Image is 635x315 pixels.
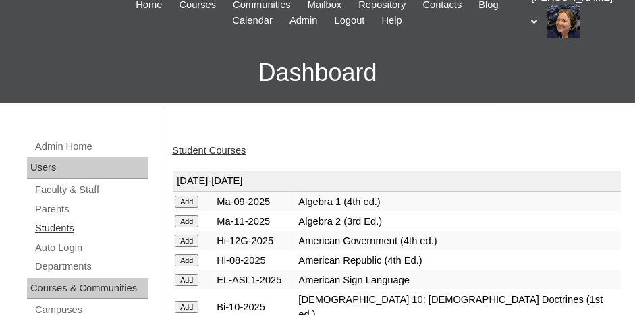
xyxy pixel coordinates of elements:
[175,254,198,266] input: Add
[296,270,621,289] td: American Sign Language
[328,13,372,28] a: Logout
[283,13,325,28] a: Admin
[34,220,148,237] a: Students
[27,278,148,299] div: Courses & Communities
[289,13,318,28] span: Admin
[296,231,621,250] td: American Government (4th ed.)
[175,235,198,247] input: Add
[335,13,365,28] span: Logout
[172,145,246,156] a: Student Courses
[296,251,621,270] td: American Republic (4th Ed.)
[215,212,296,231] td: Ma-11-2025
[175,274,198,286] input: Add
[27,157,148,179] div: Users
[34,138,148,155] a: Admin Home
[296,192,621,211] td: Algebra 1 (4th ed.)
[173,171,621,192] td: [DATE]-[DATE]
[34,239,148,256] a: Auto Login
[215,270,296,289] td: EL-ASL1-2025
[34,181,148,198] a: Faculty & Staff
[225,13,279,28] a: Calendar
[296,212,621,231] td: Algebra 2 (3rd Ed.)
[7,42,628,103] h3: Dashboard
[232,13,272,28] span: Calendar
[375,13,408,28] a: Help
[215,251,296,270] td: Hi-08-2025
[547,5,580,38] img: Evelyn Torres-Lopez
[175,215,198,227] input: Add
[175,196,198,208] input: Add
[34,258,148,275] a: Departments
[215,192,296,211] td: Ma-09-2025
[175,301,198,313] input: Add
[381,13,402,28] span: Help
[215,231,296,250] td: Hi-12G-2025
[34,201,148,218] a: Parents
